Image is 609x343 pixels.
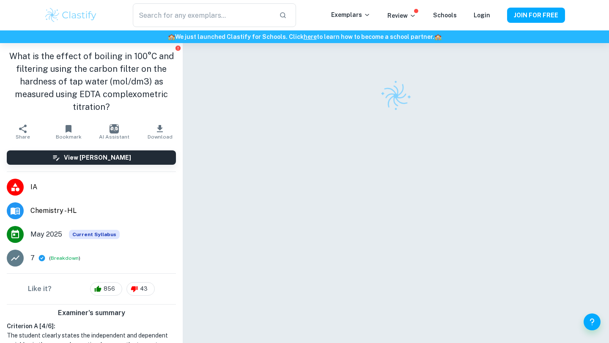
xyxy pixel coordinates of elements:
[2,32,607,41] h6: We just launched Clastify for Schools. Click to learn how to become a school partner.
[110,124,119,133] img: AI Assistant
[69,230,120,239] div: This exemplar is based on the current syllabus. Feel free to refer to it for inspiration/ideas wh...
[133,3,272,27] input: Search for any exemplars...
[99,134,129,140] span: AI Assistant
[56,134,82,140] span: Bookmark
[16,134,30,140] span: Share
[148,134,173,140] span: Download
[168,33,175,40] span: 🏫
[433,12,457,19] a: Schools
[304,33,317,40] a: here
[7,150,176,165] button: View [PERSON_NAME]
[135,285,152,293] span: 43
[30,182,176,192] span: IA
[30,206,176,216] span: Chemistry - HL
[64,153,131,162] h6: View [PERSON_NAME]
[46,120,91,144] button: Bookmark
[387,11,416,20] p: Review
[99,285,120,293] span: 856
[7,50,176,113] h1: What is the effect of boiling in 100°C and filtering using the carbon filter on the hardness of t...
[91,120,137,144] button: AI Assistant
[507,8,565,23] button: JOIN FOR FREE
[49,254,80,262] span: ( )
[30,253,35,263] p: 7
[69,230,120,239] span: Current Syllabus
[584,313,601,330] button: Help and Feedback
[375,75,417,117] img: Clastify logo
[51,254,79,262] button: Breakdown
[3,308,179,318] h6: Examiner's summary
[90,282,122,296] div: 856
[331,10,370,19] p: Exemplars
[137,120,183,144] button: Download
[44,7,98,24] img: Clastify logo
[175,45,181,51] button: Report issue
[126,282,155,296] div: 43
[30,229,62,240] span: May 2025
[474,12,490,19] a: Login
[28,284,52,294] h6: Like it?
[434,33,442,40] span: 🏫
[7,321,176,331] h6: Criterion A [ 4 / 6 ]:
